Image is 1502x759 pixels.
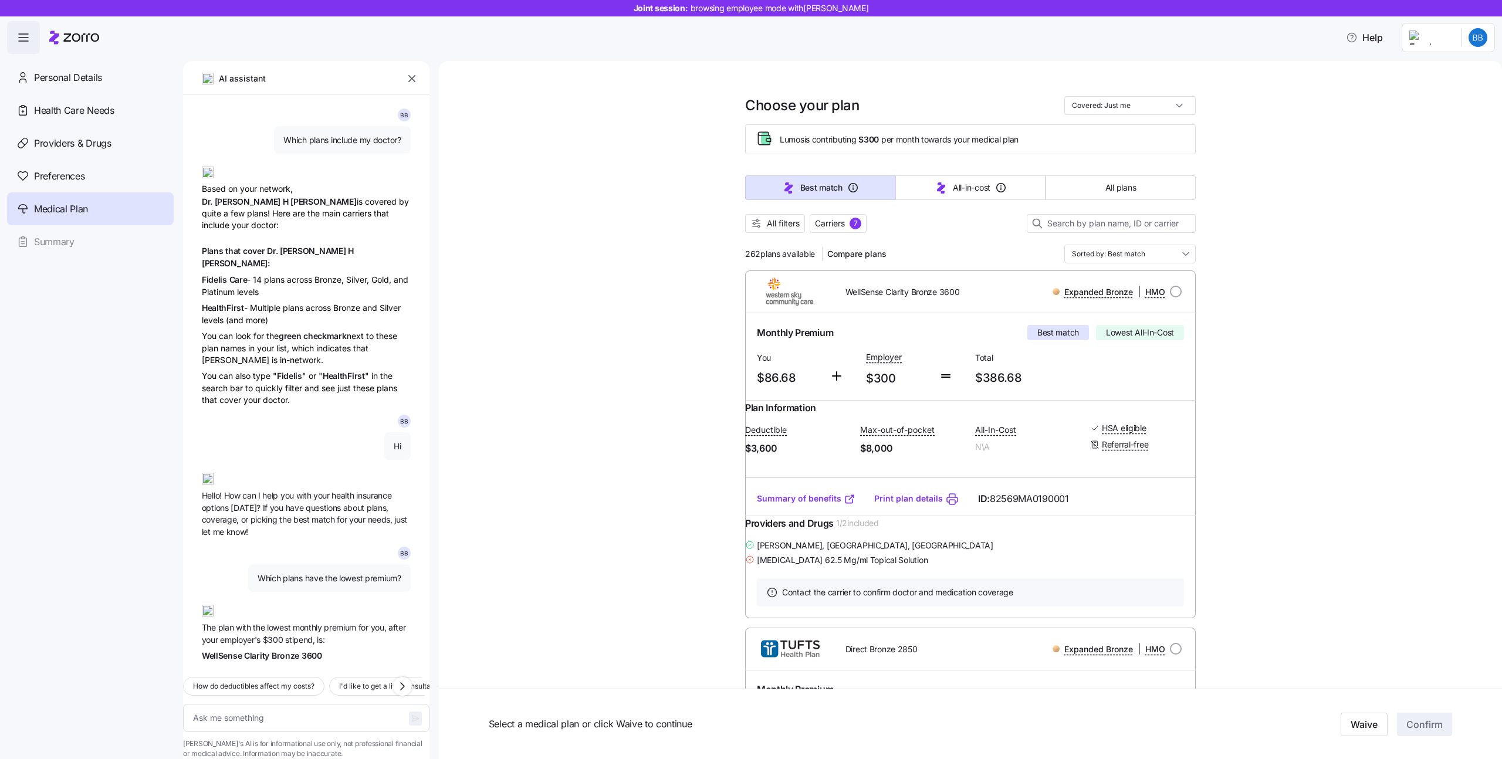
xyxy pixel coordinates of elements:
[1064,286,1133,298] span: Expanded Bronze
[202,258,270,268] span: [PERSON_NAME]:
[348,246,354,256] span: H
[313,490,331,500] span: your
[302,650,322,660] span: 3600
[280,246,348,256] span: [PERSON_NAME]
[1053,642,1165,656] div: |
[202,330,411,366] div: You can look for the next to these plan names in your list, which indicates that [PERSON_NAME] is...
[229,275,248,284] span: Care
[691,2,869,14] span: browsing employee mode with [PERSON_NAME]
[757,540,993,551] span: [PERSON_NAME] , [GEOGRAPHIC_DATA], [GEOGRAPHIC_DATA]
[34,169,84,184] span: Preferences
[780,134,1019,145] span: Lumos is contributing per month towards your medical plan
[489,717,1128,731] span: Select a medical plan or click Waive to continue
[990,492,1069,506] span: 82569MA0190001
[978,492,1069,506] span: ID:
[306,503,343,513] span: questions
[317,635,324,645] span: is:
[1351,717,1378,731] span: Waive
[220,635,263,645] span: employer's
[193,680,314,692] span: How do deductibles affect my costs?
[332,490,357,500] span: health
[394,441,401,452] span: Hi
[279,514,293,524] span: the
[293,622,324,632] span: monthly
[866,351,902,363] span: Employer
[270,503,286,513] span: you
[1064,643,1133,655] span: Expanded Bronze
[324,622,358,632] span: premium
[202,514,241,524] span: coverage,
[953,182,990,194] span: All-in-cost
[815,218,845,229] span: Carriers
[767,218,800,229] span: All filters
[1106,327,1174,338] span: Lowest All-In-Cost
[258,572,401,584] span: Which plans have the lowest premium?
[243,246,267,256] span: cover
[290,196,356,206] span: [PERSON_NAME]
[312,514,337,524] span: match
[226,527,248,537] span: know!
[757,682,833,697] span: Monthly Premium
[349,514,367,524] span: your
[757,368,820,388] span: $86.68
[343,503,367,513] span: about
[202,246,225,256] span: Plans
[823,245,891,263] button: Compare plans
[277,371,302,381] span: Fidelis
[7,127,174,160] a: Providers & Drugs
[202,273,411,298] div: - 14 plans across Bronze, Silver, Gold, and Platinum levels
[368,514,395,524] span: needs,
[745,516,834,531] span: Providers and Drugs
[285,635,317,645] span: stipend,
[243,490,259,500] span: can
[1337,26,1392,49] button: Help
[202,73,214,84] img: ai-icon.png
[225,666,411,679] li: Your monthly cost:
[7,94,174,127] a: Health Care Needs
[244,650,272,660] span: Clarity
[183,677,324,696] button: How do deductibles affect my costs?
[224,490,243,500] span: How
[975,368,1075,388] span: $386.68
[263,635,285,645] span: $300
[34,136,111,151] span: Providers & Drugs
[850,218,861,229] div: 7
[202,473,214,484] img: ai-icon.png
[267,246,280,256] span: Dr.
[371,622,388,632] span: you,
[358,622,371,632] span: for
[7,61,174,94] a: Personal Details
[866,369,929,388] span: $300
[782,587,1013,598] span: Contact the carrier to confirm doctor and medication coverage
[1469,28,1487,47] img: 27d4347dca9ab15c86092647e422bb76
[395,514,408,524] span: just
[231,503,262,513] span: [DATE]?
[1102,422,1146,434] span: HSA eligible
[34,103,114,118] span: Health Care Needs
[1145,286,1165,298] span: HMO
[874,493,943,504] a: Print plan details
[1064,245,1196,263] input: Order by dropdown
[202,503,231,513] span: options
[755,635,827,663] img: Tufts Health Plan
[757,554,928,566] span: [MEDICAL_DATA] 62.5 Mg/ml Topical Solution
[202,301,411,326] div: - Multiple plans across Bronze and Silver levels (and more)
[286,503,306,513] span: have
[225,246,243,256] span: that
[202,635,220,645] span: your
[202,650,244,660] span: WellSense
[202,275,229,284] span: Fidelis
[745,248,815,260] span: 262 plans available
[1346,31,1383,45] span: Help
[202,303,244,313] span: HealthFirst
[810,214,867,233] button: Carriers7
[745,441,851,456] span: $3,600
[218,622,236,632] span: plan
[356,490,391,500] span: insurance
[263,503,270,513] span: If
[388,622,405,632] span: after
[215,196,283,206] span: [PERSON_NAME]
[845,643,918,655] span: Direct Bronze 2850
[755,277,827,306] img: WellSense Health Plan
[339,680,493,692] span: I'd like to get a live consultation. Can you help?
